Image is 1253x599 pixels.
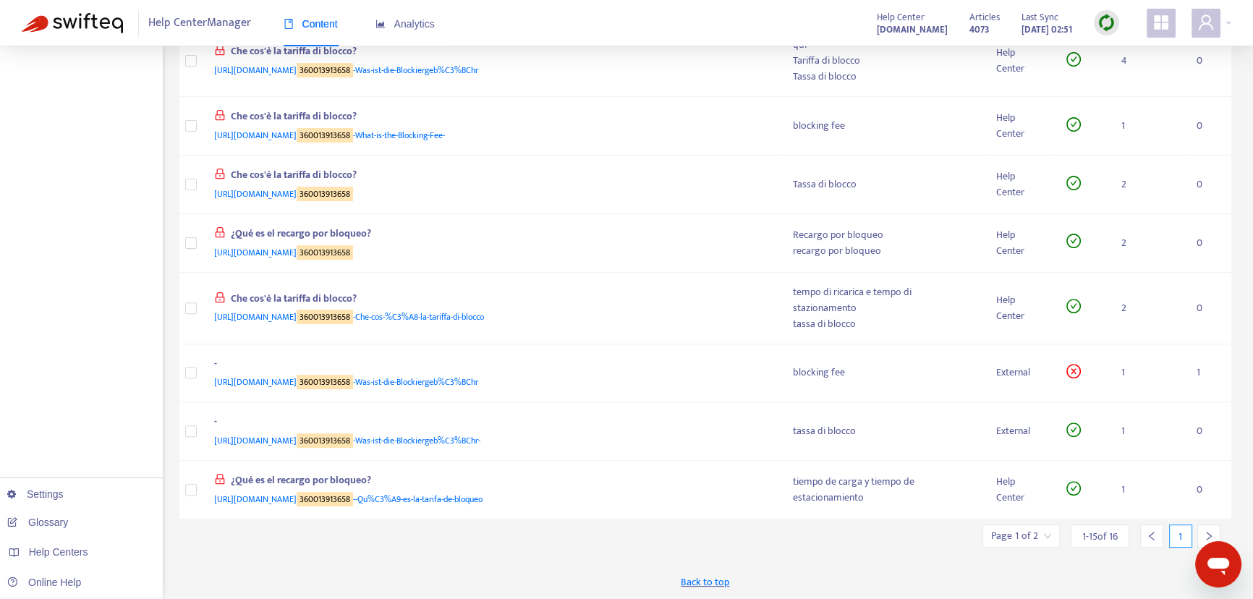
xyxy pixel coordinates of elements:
[29,546,88,558] span: Help Centers
[1147,531,1157,541] span: left
[1110,344,1185,403] td: 1
[1185,25,1231,97] td: 0
[148,9,251,37] span: Help Center Manager
[1066,234,1081,248] span: check-circle
[1021,9,1058,25] span: Last Sync
[297,245,353,260] sqkw: 360013913658
[214,226,226,238] span: lock
[793,316,973,332] div: tassa di blocco
[214,433,480,448] span: [URL][DOMAIN_NAME] -Was-ist-die-Blockiergeb%C3%BChr-
[214,473,226,485] span: lock
[214,375,478,389] span: [URL][DOMAIN_NAME] -Was-ist-die-Blockiergeb%C3%BChr
[214,292,226,303] span: lock
[297,492,353,506] sqkw: 360013913658
[375,19,386,29] span: area-chart
[877,21,948,38] a: [DOMAIN_NAME]
[1185,344,1231,403] td: 1
[1110,273,1185,344] td: 2
[995,227,1043,259] div: Help Center
[1169,524,1192,548] div: 1
[877,22,948,38] strong: [DOMAIN_NAME]
[1082,529,1118,544] span: 1 - 15 of 16
[214,472,765,491] div: ¿Qué es el recargo por bloqueo?
[1110,97,1185,156] td: 1
[1066,364,1081,378] span: close-circle
[1204,531,1214,541] span: right
[995,423,1043,439] div: External
[995,45,1043,77] div: Help Center
[877,9,925,25] span: Help Center
[7,488,64,500] a: Settings
[375,18,435,30] span: Analytics
[1185,461,1231,519] td: 0
[995,474,1043,506] div: Help Center
[793,118,973,134] div: blocking fee
[214,109,226,121] span: lock
[1110,156,1185,214] td: 2
[214,226,765,245] div: ¿Qué es el recargo por bloqueo?
[214,414,765,433] div: -
[1110,402,1185,461] td: 1
[793,423,973,439] div: tassa di blocco
[995,365,1043,381] div: External
[1110,461,1185,519] td: 1
[1066,299,1081,313] span: check-circle
[1185,402,1231,461] td: 0
[297,63,353,77] sqkw: 360013913658
[969,9,1000,25] span: Articles
[793,177,973,192] div: Tassa di blocco
[995,292,1043,324] div: Help Center
[284,18,338,30] span: Content
[214,128,445,143] span: [URL][DOMAIN_NAME] -What-is-the-Blocking-Fee-
[1152,14,1170,31] span: appstore
[1185,214,1231,273] td: 0
[214,291,765,310] div: Che cos'è la tariffa di blocco?
[995,110,1043,142] div: Help Center
[1066,52,1081,67] span: check-circle
[1185,273,1231,344] td: 0
[1066,176,1081,190] span: check-circle
[284,19,294,29] span: book
[297,128,353,143] sqkw: 360013913658
[793,284,973,316] div: tempo di ricarica e tempo di stazionamento
[1097,14,1116,32] img: sync.dc5367851b00ba804db3.png
[7,577,81,588] a: Online Help
[214,245,353,260] span: [URL][DOMAIN_NAME]
[214,44,226,56] span: lock
[214,492,483,506] span: [URL][DOMAIN_NAME] --Qu%C3%A9-es-la-tarifa-de-bloqueo
[297,375,353,389] sqkw: 360013913658
[7,517,68,528] a: Glossary
[214,310,484,324] span: [URL][DOMAIN_NAME] -Che-cos-%C3%A8-la-tariffa-di-blocco
[214,167,765,186] div: Che cos'è la tariffa di blocco?
[1110,214,1185,273] td: 2
[1066,422,1081,437] span: check-circle
[793,365,973,381] div: blocking fee
[793,53,973,69] div: Tariffa di blocco
[1195,541,1241,587] iframe: Schaltfläche zum Öffnen des Messaging-Fensters
[214,187,353,201] span: [URL][DOMAIN_NAME]
[995,169,1043,200] div: Help Center
[793,243,973,259] div: recargo por bloqueo
[1185,97,1231,156] td: 0
[214,63,478,77] span: [URL][DOMAIN_NAME] -Was-ist-die-Blockiergeb%C3%BChr
[214,43,765,62] div: Che cos'è la tariffa di blocco?
[297,187,353,201] sqkw: 360013913658
[793,227,973,243] div: Recargo por bloqueo
[297,433,353,448] sqkw: 360013913658
[1066,117,1081,132] span: check-circle
[297,310,353,324] sqkw: 360013913658
[969,22,990,38] strong: 4073
[1197,14,1215,31] span: user
[214,109,765,127] div: Che cos'è la tariffa di blocco?
[1185,156,1231,214] td: 0
[214,168,226,179] span: lock
[22,13,123,33] img: Swifteq
[1066,481,1081,496] span: check-circle
[681,574,729,590] span: Back to top
[1110,25,1185,97] td: 4
[214,356,765,375] div: -
[793,69,973,85] div: Tassa di blocco
[793,474,973,506] div: tiempo de carga y tiempo de estacionamiento
[1021,22,1072,38] strong: [DATE] 02:51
